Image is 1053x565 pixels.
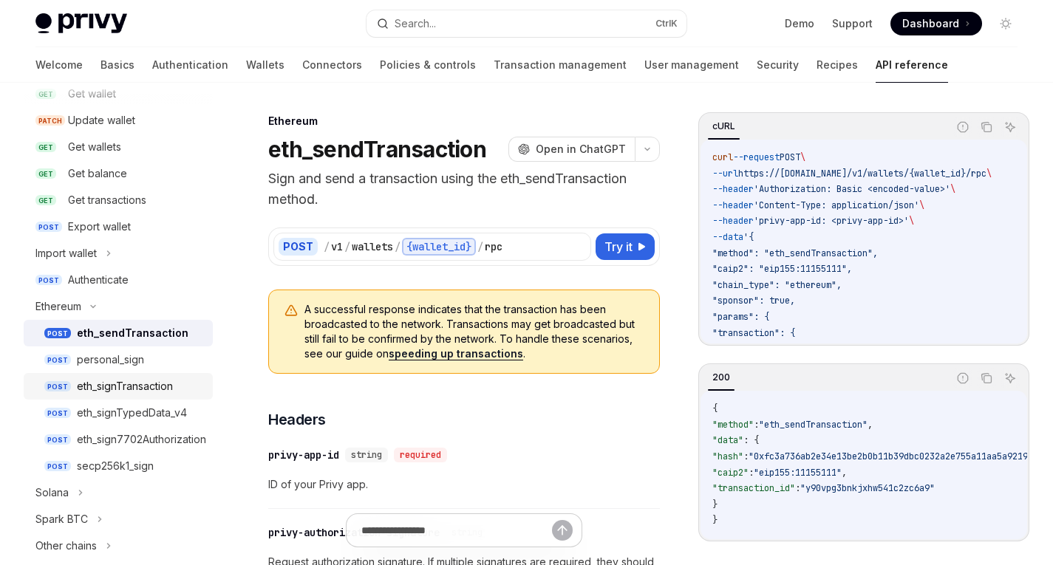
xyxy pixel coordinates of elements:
svg: Warning [284,304,299,318]
a: POSTpersonal_sign [24,346,213,373]
div: Get wallets [68,138,121,156]
div: Get transactions [68,191,146,209]
div: / [395,239,401,254]
div: Solana [35,484,69,501]
div: Import wallet [35,244,97,262]
span: Try it [604,238,633,256]
span: { [712,403,718,414]
span: 'privy-app-id: <privy-app-id>' [754,215,909,227]
span: POST [35,275,62,286]
span: Open in ChatGPT [536,142,626,157]
div: personal_sign [77,351,144,369]
div: eth_signTransaction [77,377,173,395]
span: --url [712,168,738,179]
span: "caip2": "eip155:11155111", [712,263,852,275]
span: ID of your Privy app. [268,476,660,493]
span: --header [712,215,754,227]
span: --header [712,183,754,195]
div: Get balance [68,165,127,182]
a: Demo [785,16,814,31]
span: POST [44,408,71,419]
span: string [351,449,382,461]
button: Send message [552,520,573,541]
span: "y90vpg3bnkjxhw541c2zc6a9" [800,482,935,494]
a: POSTExport wallet [24,213,213,240]
h1: eth_sendTransaction [268,136,486,162]
span: } [712,499,718,510]
a: Recipes [817,47,858,83]
button: Report incorrect code [953,369,972,388]
span: } [712,514,718,526]
div: Other chains [35,537,97,555]
span: : [795,482,800,494]
span: POST [44,434,71,445]
div: v1 [331,239,343,254]
div: / [477,239,483,254]
button: Open in ChatGPT [508,137,635,162]
a: User management [644,47,739,83]
span: "transaction_id" [712,482,795,494]
span: \ [950,183,955,195]
a: Policies & controls [380,47,476,83]
a: POSTeth_sign7702Authorization [24,426,213,453]
a: POSTeth_signTypedData_v4 [24,400,213,426]
a: Dashboard [890,12,982,35]
div: rpc [485,239,502,254]
span: "to": "0xd8dA6BF26964aF9D7eEd9e03E53415D37aA96045", [712,343,976,355]
span: GET [35,168,56,179]
span: --data [712,231,743,243]
a: Support [832,16,873,31]
span: "caip2" [712,467,749,479]
span: "sponsor": true, [712,295,795,307]
div: 200 [708,369,735,386]
a: Wallets [246,47,284,83]
a: POSTAuthenticate [24,267,213,293]
p: Sign and send a transaction using the eth_sendTransaction method. [268,168,660,210]
span: "params": { [712,311,769,323]
span: POST [44,381,71,392]
span: 'Content-Type: application/json' [754,199,919,211]
a: Connectors [302,47,362,83]
div: Ethereum [35,298,81,315]
button: Report incorrect code [953,117,972,137]
button: Toggle dark mode [994,12,1018,35]
div: Update wallet [68,112,135,129]
span: POST [780,151,800,163]
span: '{ [743,231,754,243]
a: Welcome [35,47,83,83]
a: Basics [100,47,134,83]
div: eth_signTypedData_v4 [77,404,187,422]
span: "data" [712,434,743,446]
div: Authenticate [68,271,129,289]
span: , [842,467,847,479]
div: / [324,239,330,254]
a: Transaction management [494,47,627,83]
button: Search...CtrlK [367,10,686,37]
button: Ask AI [1001,369,1020,388]
a: POSTsecp256k1_sign [24,453,213,479]
span: Ctrl K [655,18,678,30]
span: "method" [712,419,754,431]
span: POST [44,355,71,366]
div: wallets [352,239,393,254]
span: "eth_sendTransaction" [759,419,868,431]
span: "chain_type": "ethereum", [712,279,842,291]
a: GETGet wallets [24,134,213,160]
div: eth_sign7702Authorization [77,431,206,448]
button: Try it [596,233,655,260]
span: Dashboard [902,16,959,31]
a: GETGet transactions [24,187,213,213]
span: \ [800,151,805,163]
a: Authentication [152,47,228,83]
span: \ [919,199,924,211]
div: cURL [708,117,740,135]
span: : { [743,434,759,446]
span: --header [712,199,754,211]
span: , [868,419,873,431]
span: \ [986,168,992,179]
a: PATCHUpdate wallet [24,107,213,134]
div: Ethereum [268,114,660,129]
span: : [743,451,749,462]
span: A successful response indicates that the transaction has been broadcasted to the network. Transac... [304,302,644,361]
a: POSTeth_sendTransaction [24,320,213,346]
